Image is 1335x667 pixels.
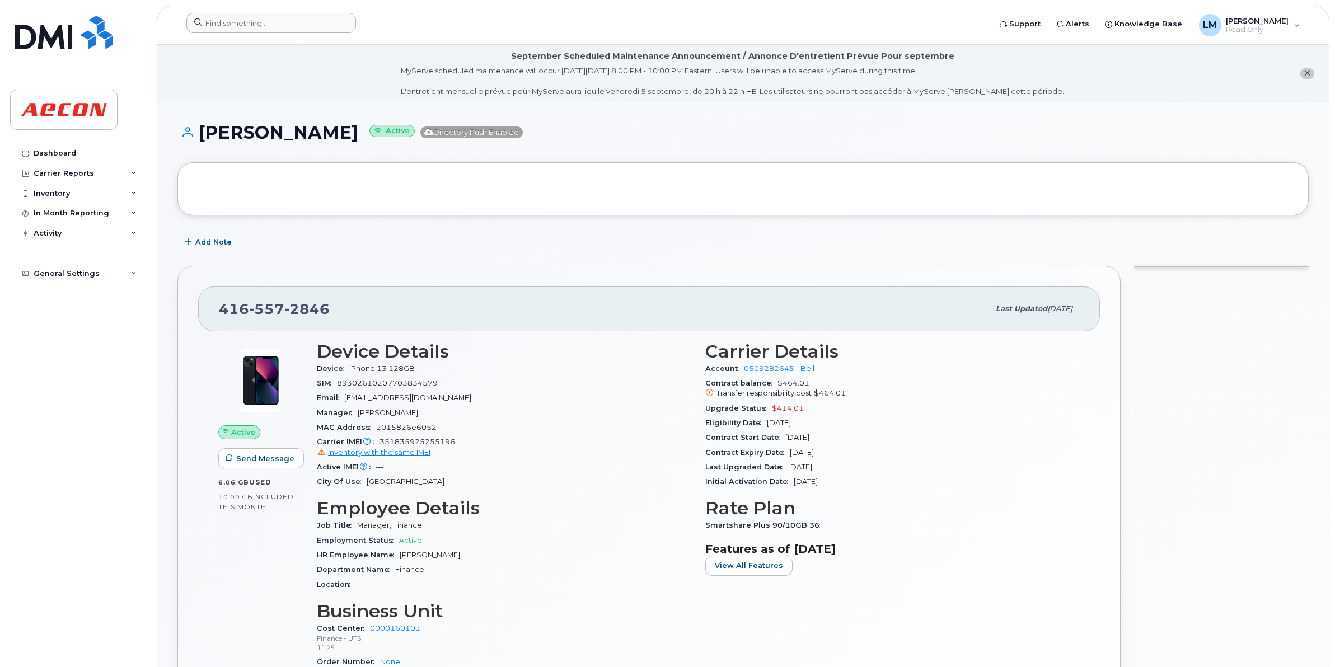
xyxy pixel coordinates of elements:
span: 2846 [284,300,330,317]
span: Inventory with the same IMEI [328,448,430,457]
span: Job Title [317,521,357,529]
span: Contract Expiry Date [705,448,790,457]
span: [GEOGRAPHIC_DATA] [367,477,444,486]
span: 89302610207703834579 [337,379,438,387]
span: iPhone 13 128GB [349,364,415,373]
span: Contract Start Date [705,433,785,441]
span: Eligibility Date [705,419,767,427]
span: used [249,478,271,486]
span: — [376,463,383,471]
span: 416 [219,300,330,317]
p: Finance - UTS [317,633,692,643]
span: Account [705,364,744,373]
span: 2015826e6052 [376,423,437,431]
span: [PERSON_NAME] [400,551,460,559]
span: Carrier IMEI [317,438,380,446]
h3: Features as of [DATE] [705,542,1080,556]
span: Directory Push Enabled [420,126,523,138]
button: Send Message [218,448,304,468]
span: Contract balance [705,379,777,387]
span: Active [231,427,255,438]
span: Manager, Finance [357,521,422,529]
button: View All Features [705,556,793,576]
span: [EMAIL_ADDRESS][DOMAIN_NAME] [344,393,471,402]
span: View All Features [715,560,783,571]
h3: Carrier Details [705,341,1080,361]
span: [DATE] [790,448,814,457]
span: 10.00 GB [218,493,253,501]
span: Email [317,393,344,402]
span: SIM [317,379,337,387]
span: $464.01 [814,389,846,397]
div: September Scheduled Maintenance Announcement / Annonce D'entretient Prévue Pour septembre [511,50,954,62]
span: [DATE] [785,433,809,441]
div: MyServe scheduled maintenance will occur [DATE][DATE] 8:00 PM - 10:00 PM Eastern. Users will be u... [401,65,1064,97]
h3: Rate Plan [705,498,1080,518]
span: 6.06 GB [218,478,249,486]
span: Location [317,580,356,589]
span: MAC Address [317,423,376,431]
span: $464.01 [705,379,1080,399]
span: included this month [218,492,294,511]
button: Add Note [177,232,241,252]
span: $414.01 [772,404,804,412]
span: [DATE] [1047,304,1072,313]
a: 0509282645 - Bell [744,364,814,373]
span: Active IMEI [317,463,376,471]
span: 351835925255196 [317,438,692,458]
img: image20231002-3703462-1ig824h.jpeg [227,347,294,414]
span: Initial Activation Date [705,477,794,486]
p: 1125 [317,643,692,652]
span: Send Message [236,453,294,464]
span: Order Number [317,657,380,666]
span: Department Name [317,565,395,574]
span: 557 [249,300,284,317]
span: Finance [395,565,424,574]
span: Manager [317,408,358,417]
span: Last Upgraded Date [705,463,788,471]
span: Transfer responsibility cost [716,389,812,397]
span: City Of Use [317,477,367,486]
h3: Device Details [317,341,692,361]
span: Device [317,364,349,373]
a: Inventory with the same IMEI [317,448,430,457]
span: Smartshare Plus 90/10GB 36 [705,521,826,529]
h3: Employee Details [317,498,692,518]
small: Active [369,125,415,138]
span: Employment Status [317,536,399,544]
h1: [PERSON_NAME] [177,123,1309,142]
span: Upgrade Status [705,404,772,412]
a: 0000160101 [370,624,420,632]
a: None [380,657,400,666]
button: close notification [1300,68,1314,79]
span: [DATE] [788,463,812,471]
span: Add Note [195,237,232,247]
span: [DATE] [767,419,791,427]
span: [DATE] [794,477,818,486]
h3: Business Unit [317,601,692,621]
span: Cost Center [317,624,370,632]
span: HR Employee Name [317,551,400,559]
span: Last updated [996,304,1047,313]
span: [PERSON_NAME] [358,408,418,417]
span: Active [399,536,422,544]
